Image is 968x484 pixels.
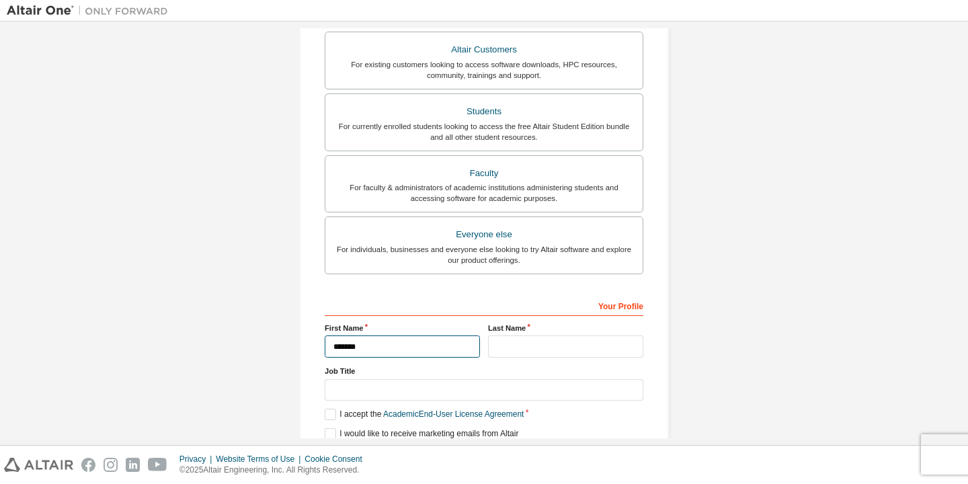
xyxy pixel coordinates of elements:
[305,454,370,465] div: Cookie Consent
[325,294,643,316] div: Your Profile
[4,458,73,472] img: altair_logo.svg
[126,458,140,472] img: linkedin.svg
[179,465,370,476] p: © 2025 Altair Engineering, Inc. All Rights Reserved.
[81,458,95,472] img: facebook.svg
[7,4,175,17] img: Altair One
[333,244,635,266] div: For individuals, businesses and everyone else looking to try Altair software and explore our prod...
[333,225,635,244] div: Everyone else
[148,458,167,472] img: youtube.svg
[325,409,524,420] label: I accept the
[333,102,635,121] div: Students
[383,409,524,419] a: Academic End-User License Agreement
[325,366,643,376] label: Job Title
[325,428,518,440] label: I would like to receive marketing emails from Altair
[216,454,305,465] div: Website Terms of Use
[333,121,635,143] div: For currently enrolled students looking to access the free Altair Student Edition bundle and all ...
[333,59,635,81] div: For existing customers looking to access software downloads, HPC resources, community, trainings ...
[333,182,635,204] div: For faculty & administrators of academic institutions administering students and accessing softwa...
[179,454,216,465] div: Privacy
[488,323,643,333] label: Last Name
[104,458,118,472] img: instagram.svg
[325,323,480,333] label: First Name
[333,164,635,183] div: Faculty
[333,40,635,59] div: Altair Customers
